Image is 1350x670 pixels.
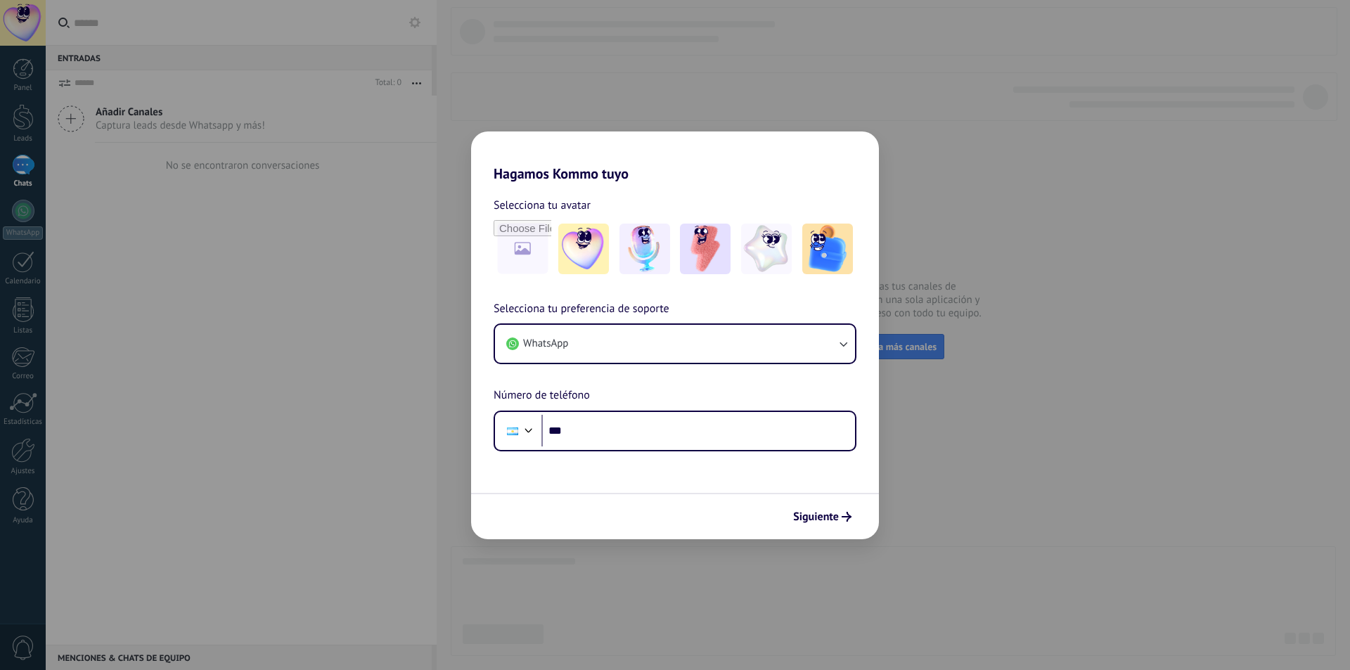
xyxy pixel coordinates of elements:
[494,387,590,405] span: Número de teléfono
[499,416,526,446] div: Argentina: + 54
[494,300,669,318] span: Selecciona tu preferencia de soporte
[741,224,792,274] img: -4.jpeg
[793,512,839,522] span: Siguiente
[680,224,731,274] img: -3.jpeg
[619,224,670,274] img: -2.jpeg
[523,337,568,351] span: WhatsApp
[494,196,591,214] span: Selecciona tu avatar
[802,224,853,274] img: -5.jpeg
[558,224,609,274] img: -1.jpeg
[495,325,855,363] button: WhatsApp
[471,131,879,182] h2: Hagamos Kommo tuyo
[787,505,858,529] button: Siguiente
